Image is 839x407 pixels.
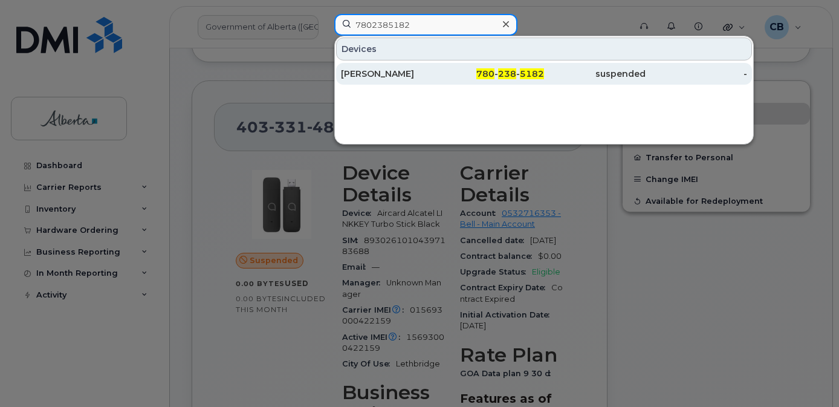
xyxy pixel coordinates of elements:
[442,68,544,80] div: - -
[544,68,646,80] div: suspended
[341,68,442,80] div: [PERSON_NAME]
[476,68,494,79] span: 780
[520,68,544,79] span: 5182
[334,14,517,36] input: Find something...
[336,63,752,85] a: [PERSON_NAME]780-238-5182suspended-
[336,37,752,60] div: Devices
[498,68,516,79] span: 238
[646,68,747,80] div: -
